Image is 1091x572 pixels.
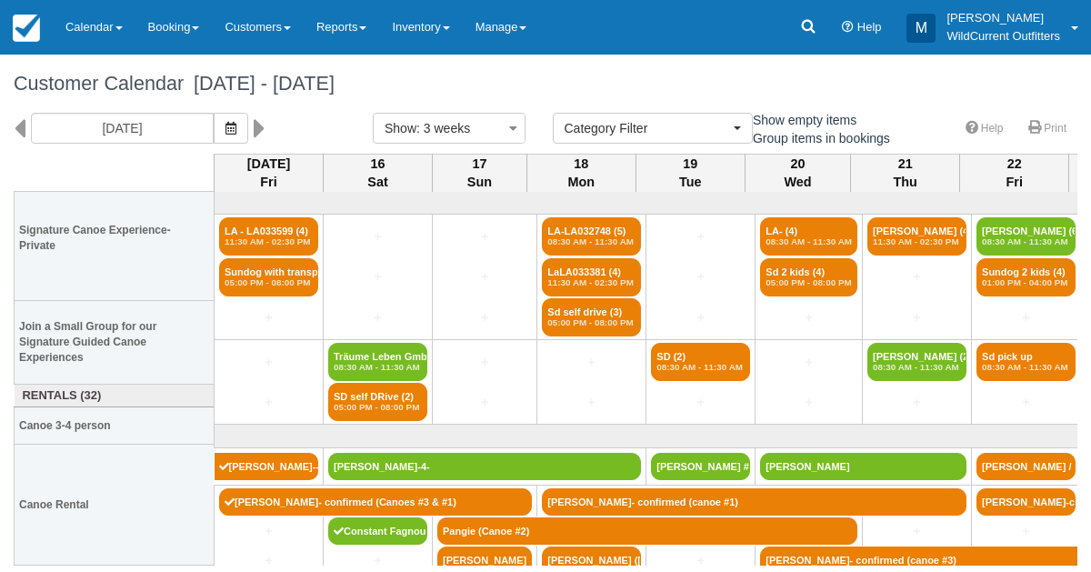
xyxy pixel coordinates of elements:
a: LA- (4)08:30 AM - 11:30 AM [760,217,857,256]
a: + [328,267,427,286]
a: Print [1017,115,1077,142]
th: Signature Canoe Experience- Private [15,176,215,300]
th: 22 Fri [960,154,1069,192]
a: + [867,393,966,412]
span: Category Filter [565,119,729,137]
th: [DATE] Fri [215,154,324,192]
a: SD self DRive (2)05:00 PM - 08:00 PM [328,383,427,421]
i: Help [842,22,854,34]
a: + [760,308,857,327]
a: + [437,267,532,286]
a: + [437,227,532,246]
em: 08:30 AM - 11:30 AM [982,362,1070,373]
a: + [760,393,857,412]
p: WildCurrent Outfitters [946,27,1060,45]
a: + [219,551,318,570]
em: 11:30 AM - 02:30 PM [547,277,636,288]
em: 08:30 AM - 11:30 AM [766,236,852,247]
a: SD (2)08:30 AM - 11:30 AM [651,343,750,381]
a: Träume Leben GmbH - (2)08:30 AM - 11:30 AM [328,343,427,381]
a: + [328,227,427,246]
a: [PERSON_NAME] (6)08:30 AM - 11:30 AM [976,217,1076,256]
a: + [219,353,318,372]
th: 19 Tue [636,154,745,192]
a: + [867,308,966,327]
a: + [651,551,750,570]
em: 01:00 PM - 04:00 PM [982,277,1070,288]
button: Category Filter [553,113,753,144]
a: Sd self drive (3)05:00 PM - 08:00 PM [542,298,641,336]
a: + [542,353,641,372]
label: Show empty items [732,106,868,134]
th: 20 Wed [745,154,850,192]
a: + [219,393,318,412]
th: Join a Small Group for our Signature Guided Canoe Experiences [15,300,215,384]
h1: Customer Calendar [14,73,1077,95]
th: 16 Sat [324,154,433,192]
a: [PERSON_NAME] (4)11:30 AM - 02:30 PM [867,217,966,256]
a: + [760,353,857,372]
em: 08:30 AM - 11:30 AM [547,236,636,247]
a: LaLA033381 (4)11:30 AM - 02:30 PM [542,258,641,296]
em: 05:00 PM - 08:00 PM [547,317,636,328]
em: 08:30 AM - 11:30 AM [873,362,961,373]
a: + [219,522,318,541]
th: Canoe 3-4 person [15,407,215,445]
a: LA-LA032748 (5)08:30 AM - 11:30 AM [542,217,641,256]
a: [PERSON_NAME] #5 [651,453,750,480]
a: [PERSON_NAME]--Confirmed (canoe#5) [215,453,319,480]
em: 05:00 PM - 08:00 PM [766,277,852,288]
div: M [906,14,936,43]
a: Constant Fagnou (canoe #2) [328,517,427,545]
button: Show: 3 weeks [373,113,525,144]
a: + [651,393,750,412]
a: Help [955,115,1015,142]
th: 21 Thu [851,154,960,192]
a: + [219,308,318,327]
th: Canoe Rental [15,445,215,566]
a: + [976,393,1076,412]
span: Show empty items [732,113,871,125]
span: Show [385,121,416,135]
a: [PERSON_NAME]-4- [328,453,641,480]
a: + [437,393,532,412]
a: Pangie (Canoe #2) [437,517,857,545]
a: + [976,308,1076,327]
a: [PERSON_NAME] [760,453,966,480]
span: : 3 weeks [416,121,470,135]
a: Sd pick up08:30 AM - 11:30 AM [976,343,1076,381]
a: Sundog 2 kids (4)01:00 PM - 04:00 PM [976,258,1076,296]
th: 17 Sun [433,154,527,192]
th: 18 Mon [526,154,636,192]
label: Group items in bookings [732,125,902,152]
span: Group items in bookings [732,131,905,144]
em: 08:30 AM - 11:30 AM [982,236,1070,247]
p: [PERSON_NAME] [946,9,1060,27]
a: [PERSON_NAME]-confirm [976,488,1076,516]
em: 05:00 PM - 08:00 PM [225,277,313,288]
a: + [437,353,532,372]
a: LA - LA033599 (4)11:30 AM - 02:30 PM [219,217,318,256]
a: [PERSON_NAME]- confirmed (canoe #1) [542,488,966,516]
span: Help [857,20,882,34]
a: + [867,267,966,286]
a: [PERSON_NAME]- confirmed (Canoes #3 & #1) [219,488,532,516]
a: + [651,267,750,286]
a: [PERSON_NAME] (2)08:30 AM - 11:30 AM [867,343,966,381]
a: + [976,522,1076,541]
a: + [651,227,750,246]
a: [PERSON_NAME] / (canoe #4) [976,453,1076,480]
span: [DATE] - [DATE] [184,72,335,95]
em: 08:30 AM - 11:30 AM [656,362,745,373]
a: + [867,522,966,541]
a: Sd 2 kids (4)05:00 PM - 08:00 PM [760,258,857,296]
a: + [651,308,750,327]
a: Rentals (32) [19,387,210,405]
em: 05:00 PM - 08:00 PM [334,402,422,413]
a: + [328,551,427,570]
a: + [542,393,641,412]
em: 08:30 AM - 11:30 AM [334,362,422,373]
img: checkfront-main-nav-mini-logo.png [13,15,40,42]
em: 11:30 AM - 02:30 PM [873,236,961,247]
a: + [437,308,532,327]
